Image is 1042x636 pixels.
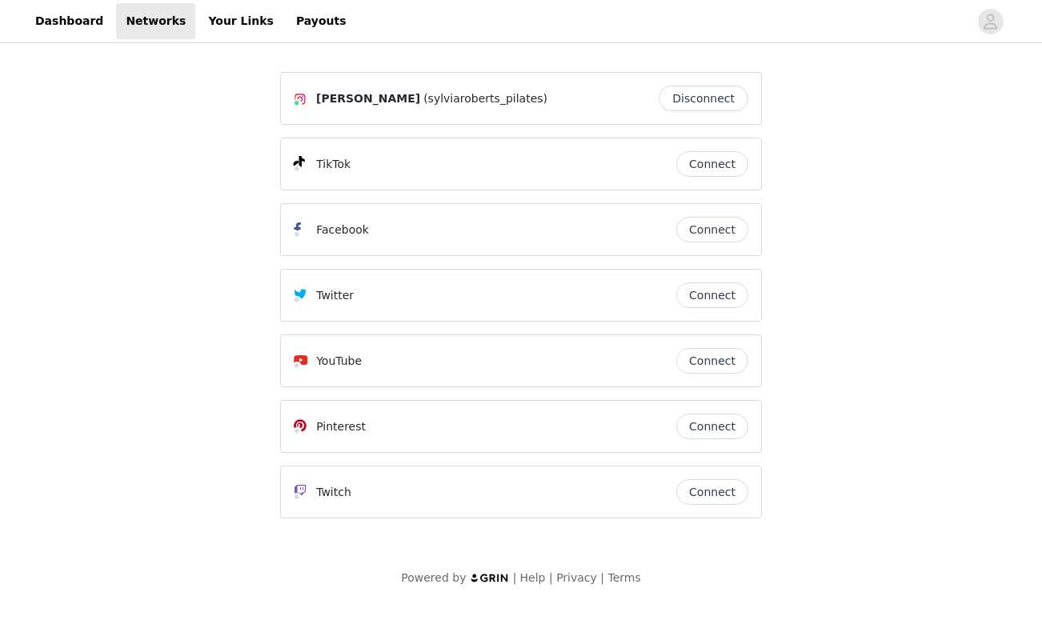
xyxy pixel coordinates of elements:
[607,571,640,584] a: Terms
[294,93,307,106] img: Instagram Icon
[520,571,546,584] a: Help
[423,90,547,107] span: (sylviaroberts_pilates)
[659,86,748,111] button: Disconnect
[26,3,113,39] a: Dashboard
[116,3,195,39] a: Networks
[983,9,998,34] div: avatar
[676,479,748,505] button: Connect
[316,90,420,107] span: [PERSON_NAME]
[401,571,466,584] span: Powered by
[600,571,604,584] span: |
[316,287,354,304] p: Twitter
[676,217,748,242] button: Connect
[470,573,510,583] img: logo
[556,571,597,584] a: Privacy
[198,3,283,39] a: Your Links
[549,571,553,584] span: |
[316,156,351,173] p: TikTok
[316,418,366,435] p: Pinterest
[316,484,351,501] p: Twitch
[676,151,748,177] button: Connect
[316,222,369,238] p: Facebook
[287,3,356,39] a: Payouts
[316,353,362,370] p: YouTube
[676,348,748,374] button: Connect
[513,571,517,584] span: |
[676,282,748,308] button: Connect
[676,414,748,439] button: Connect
